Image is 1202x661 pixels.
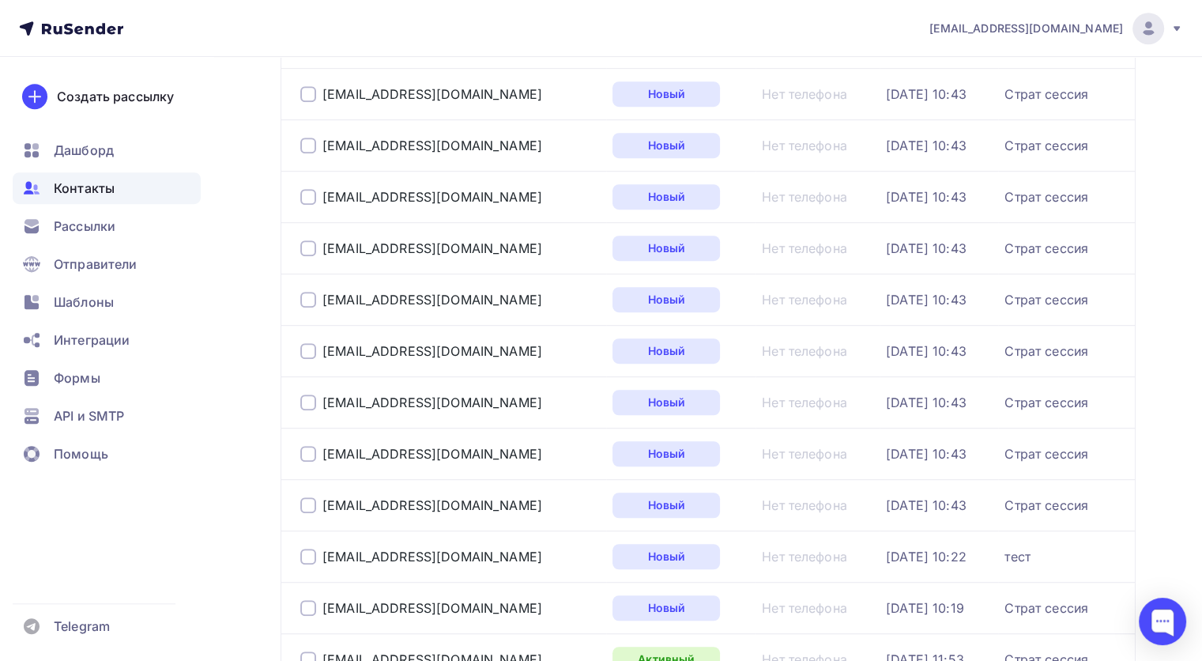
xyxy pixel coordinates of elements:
[612,390,720,415] a: Новый
[1004,240,1088,256] a: Страт сессия
[762,549,847,565] a: Нет телефона
[762,138,847,153] a: Нет телефона
[762,497,847,513] a: Нет телефона
[762,292,847,308] a: Нет телефона
[54,617,110,636] span: Telegram
[54,255,138,274] span: Отправители
[886,292,966,308] a: [DATE] 10:43
[762,240,847,256] a: Нет телефона
[886,395,966,410] a: [DATE] 10:43
[612,287,720,312] a: Новый
[762,600,847,616] div: Нет телефона
[322,497,542,513] div: [EMAIL_ADDRESS][DOMAIN_NAME]
[612,133,720,158] a: Новый
[54,368,100,387] span: Формы
[322,395,542,410] div: [EMAIL_ADDRESS][DOMAIN_NAME]
[612,595,720,621] a: Новый
[929,13,1183,44] a: [EMAIL_ADDRESS][DOMAIN_NAME]
[54,179,115,198] span: Контакты
[886,240,966,256] a: [DATE] 10:43
[322,446,542,462] a: [EMAIL_ADDRESS][DOMAIN_NAME]
[762,343,847,359] div: Нет телефона
[1004,138,1088,153] a: Страт сессия
[762,86,847,102] a: Нет телефона
[886,600,964,616] a: [DATE] 10:19
[886,343,966,359] a: [DATE] 10:43
[886,446,966,462] a: [DATE] 10:43
[57,87,174,106] div: Создать рассылку
[13,362,201,394] a: Формы
[612,441,720,466] a: Новый
[612,184,720,210] a: Новый
[1004,600,1088,616] a: Страт сессия
[762,395,847,410] div: Нет телефона
[1004,395,1088,410] div: Страт сессия
[1004,292,1088,308] a: Страт сессия
[886,86,966,102] a: [DATE] 10:43
[1004,446,1088,462] a: Страт сессия
[54,444,108,463] span: Помощь
[322,86,542,102] div: [EMAIL_ADDRESS][DOMAIN_NAME]
[1004,189,1088,205] div: Страт сессия
[54,217,115,236] span: Рассылки
[762,446,847,462] a: Нет телефона
[13,172,201,204] a: Контакты
[13,134,201,166] a: Дашборд
[886,189,966,205] a: [DATE] 10:43
[322,138,542,153] a: [EMAIL_ADDRESS][DOMAIN_NAME]
[13,286,201,318] a: Шаблоны
[612,338,720,364] a: Новый
[612,81,720,107] div: Новый
[322,292,542,308] a: [EMAIL_ADDRESS][DOMAIN_NAME]
[612,493,720,518] a: Новый
[886,497,966,513] a: [DATE] 10:43
[929,21,1123,36] span: [EMAIL_ADDRESS][DOMAIN_NAME]
[13,210,201,242] a: Рассылки
[13,248,201,280] a: Отправители
[886,138,966,153] a: [DATE] 10:43
[1004,343,1088,359] a: Страт сессия
[886,549,966,565] a: [DATE] 10:22
[322,600,542,616] a: [EMAIL_ADDRESS][DOMAIN_NAME]
[612,544,720,569] a: Новый
[54,141,114,160] span: Дашборд
[1004,86,1088,102] a: Страт сессия
[322,240,542,256] a: [EMAIL_ADDRESS][DOMAIN_NAME]
[54,293,114,312] span: Шаблоны
[1004,497,1088,513] a: Страт сессия
[1004,549,1031,565] a: тест
[322,549,542,565] div: [EMAIL_ADDRESS][DOMAIN_NAME]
